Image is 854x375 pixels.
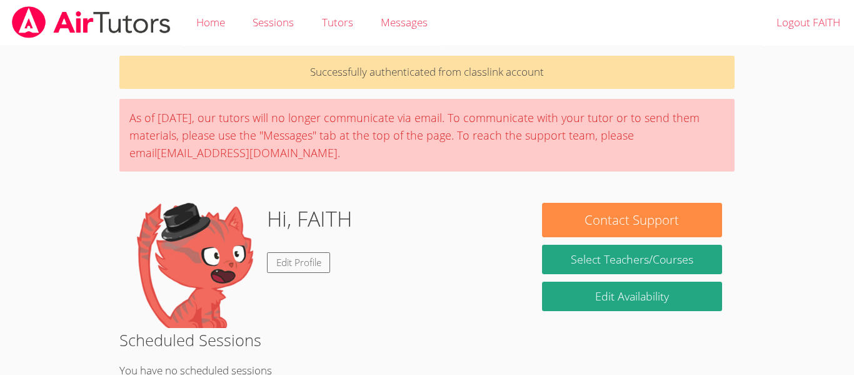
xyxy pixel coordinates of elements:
h2: Scheduled Sessions [119,328,735,352]
a: Edit Profile [267,252,331,273]
p: Successfully authenticated from classlink account [119,56,735,89]
a: Select Teachers/Courses [542,245,722,274]
a: Edit Availability [542,282,722,311]
span: Messages [381,15,428,29]
div: As of [DATE], our tutors will no longer communicate via email. To communicate with your tutor or ... [119,99,735,172]
img: default.png [132,203,257,328]
img: airtutors_banner-c4298cdbf04f3fff15de1276eac7730deb9818008684d7c2e4769d2f7ddbe033.png [11,6,172,38]
button: Contact Support [542,203,722,237]
h1: Hi, FAITH [267,203,352,235]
